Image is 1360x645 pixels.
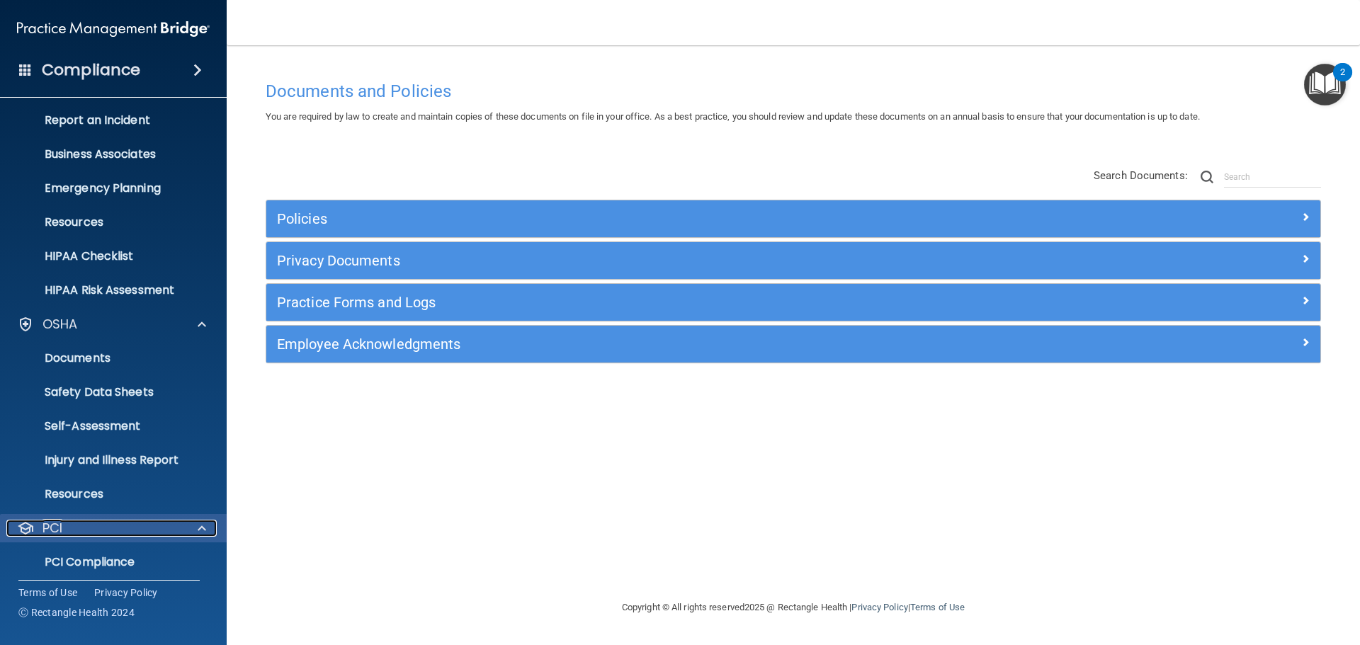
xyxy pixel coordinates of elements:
[277,333,1310,355] a: Employee Acknowledgments
[17,15,210,43] img: PMB logo
[9,181,203,195] p: Emergency Planning
[851,602,907,612] a: Privacy Policy
[9,351,203,365] p: Documents
[42,60,140,80] h4: Compliance
[94,586,158,600] a: Privacy Policy
[277,211,1046,227] h5: Policies
[9,249,203,263] p: HIPAA Checklist
[277,291,1310,314] a: Practice Forms and Logs
[9,147,203,161] p: Business Associates
[277,336,1046,352] h5: Employee Acknowledgments
[18,586,77,600] a: Terms of Use
[9,215,203,229] p: Resources
[17,316,206,333] a: OSHA
[1201,171,1213,183] img: ic-search.3b580494.png
[18,605,135,620] span: Ⓒ Rectangle Health 2024
[1094,169,1188,182] span: Search Documents:
[910,602,965,612] a: Terms of Use
[535,585,1052,630] div: Copyright © All rights reserved 2025 @ Rectangle Health | |
[9,487,203,501] p: Resources
[277,249,1310,272] a: Privacy Documents
[1304,64,1346,105] button: Open Resource Center, 2 new notifications
[9,453,203,467] p: Injury and Illness Report
[9,419,203,433] p: Self-Assessment
[9,555,203,569] p: PCI Compliance
[42,520,62,537] p: PCI
[277,295,1046,310] h5: Practice Forms and Logs
[266,111,1200,122] span: You are required by law to create and maintain copies of these documents on file in your office. ...
[1224,166,1321,188] input: Search
[9,113,203,127] p: Report an Incident
[266,82,1321,101] h4: Documents and Policies
[42,316,78,333] p: OSHA
[1115,544,1343,601] iframe: Drift Widget Chat Controller
[17,520,206,537] a: PCI
[9,283,203,297] p: HIPAA Risk Assessment
[9,385,203,399] p: Safety Data Sheets
[277,207,1310,230] a: Policies
[1340,72,1345,91] div: 2
[277,253,1046,268] h5: Privacy Documents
